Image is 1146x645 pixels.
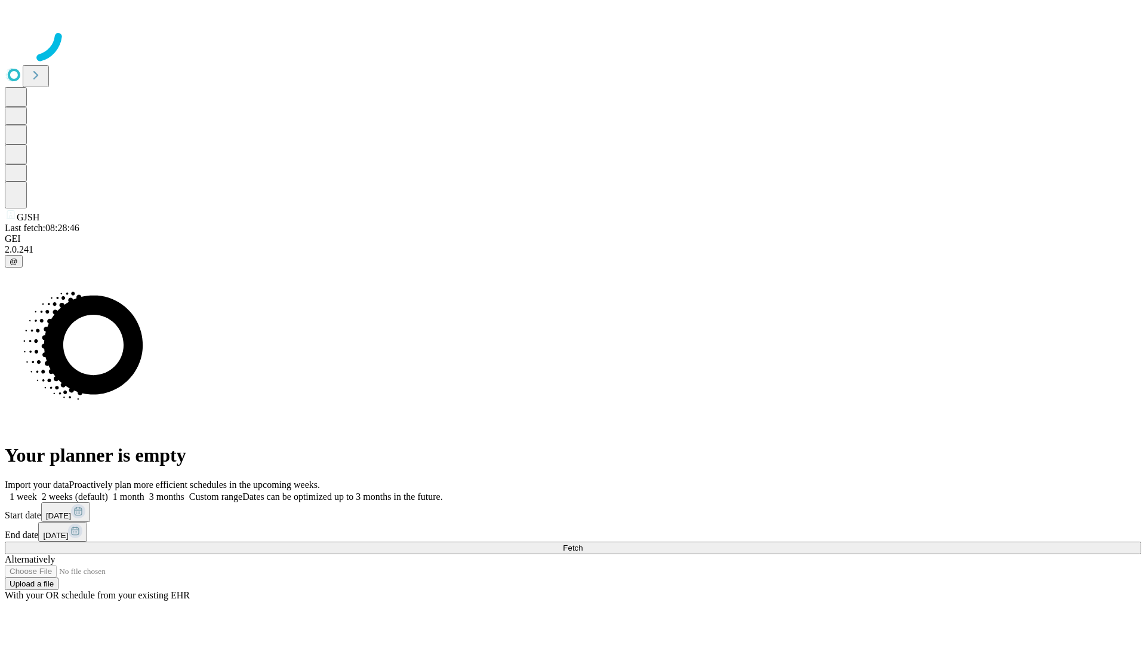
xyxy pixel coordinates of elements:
[242,492,442,502] span: Dates can be optimized up to 3 months in the future.
[43,531,68,540] span: [DATE]
[5,554,55,564] span: Alternatively
[5,223,79,233] span: Last fetch: 08:28:46
[10,257,18,266] span: @
[5,234,1141,244] div: GEI
[41,502,90,522] button: [DATE]
[5,444,1141,466] h1: Your planner is empty
[42,492,108,502] span: 2 weeks (default)
[5,244,1141,255] div: 2.0.241
[563,543,583,552] span: Fetch
[69,480,320,490] span: Proactively plan more efficient schedules in the upcoming weeks.
[149,492,184,502] span: 3 months
[10,492,37,502] span: 1 week
[5,542,1141,554] button: Fetch
[5,522,1141,542] div: End date
[5,578,58,590] button: Upload a file
[189,492,242,502] span: Custom range
[5,502,1141,522] div: Start date
[113,492,144,502] span: 1 month
[46,511,71,520] span: [DATE]
[17,212,39,222] span: GJSH
[38,522,87,542] button: [DATE]
[5,480,69,490] span: Import your data
[5,590,190,600] span: With your OR schedule from your existing EHR
[5,255,23,268] button: @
